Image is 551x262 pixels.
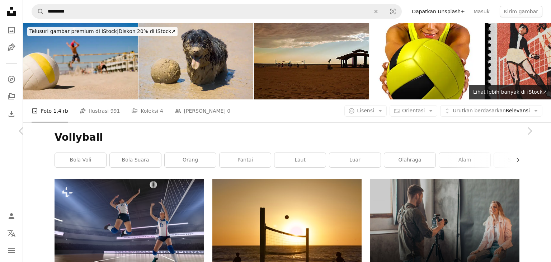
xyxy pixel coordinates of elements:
h1: Vollyball [55,131,519,144]
a: Dapatkan Unsplash+ [408,6,469,17]
button: Menu [4,243,19,258]
a: Pemain bola voli profesional wanita beraksi di stadion 3d. [55,218,204,224]
span: Lisensi [357,108,374,113]
a: Foto [4,23,19,37]
span: Urutkan berdasarkan [453,108,506,113]
a: bola suara [110,153,161,167]
span: Orientasi [402,108,425,113]
span: Telusuri gambar premium di iStock | [29,28,119,34]
a: alam [439,153,490,167]
a: Ilustrasi 991 [80,99,120,122]
button: Bahasa [4,226,19,240]
button: Hapus [368,5,384,18]
form: Temuka visual di seluruh situs [32,4,402,19]
span: Relevansi [453,107,530,114]
span: 0 [227,107,230,115]
a: Jelajahi [4,72,19,86]
span: 991 [110,107,120,115]
button: Urutkan berdasarkanRelevansi [440,105,542,117]
img: Vollyball Lumpur [138,23,253,99]
img: Vollyball di Pantai [254,23,369,99]
button: Kirim gambar [500,6,542,17]
a: Ilustrasi [4,40,19,55]
span: 4 [160,107,163,115]
a: Masuk [469,6,494,17]
button: Lisensi [344,105,387,117]
a: Shoreline [494,153,545,167]
button: Pencarian visual [384,5,401,18]
a: pantai [220,153,271,167]
a: Koleksi [4,89,19,104]
a: bola voli [55,153,106,167]
div: Diskon 20% di iStock ↗ [27,27,178,36]
a: Masuk/Daftar [4,209,19,223]
a: Koleksi 4 [131,99,163,122]
button: Orientasi [390,105,437,117]
a: laut [274,153,326,167]
a: Telusuri gambar premium di iStock|Diskon 20% di iStock↗ [23,23,182,40]
a: Berikutnya [508,97,551,165]
button: Pencarian di Unsplash [32,5,44,18]
a: orang [165,153,216,167]
img: Pemain Vollyball Wanita Muda Afrika Amerika Smilling [369,23,484,99]
span: Lihat lebih banyak di iStock ↗ [473,89,547,95]
a: olahraga [384,153,435,167]
a: [PERSON_NAME] 0 [175,99,231,122]
a: sekelompok orang bermain bola voli di pantai [212,225,362,232]
a: Lihat lebih banyak di iStock↗ [469,85,551,99]
img: Lonjakan Vollyball [23,23,138,99]
a: Luar [329,153,381,167]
